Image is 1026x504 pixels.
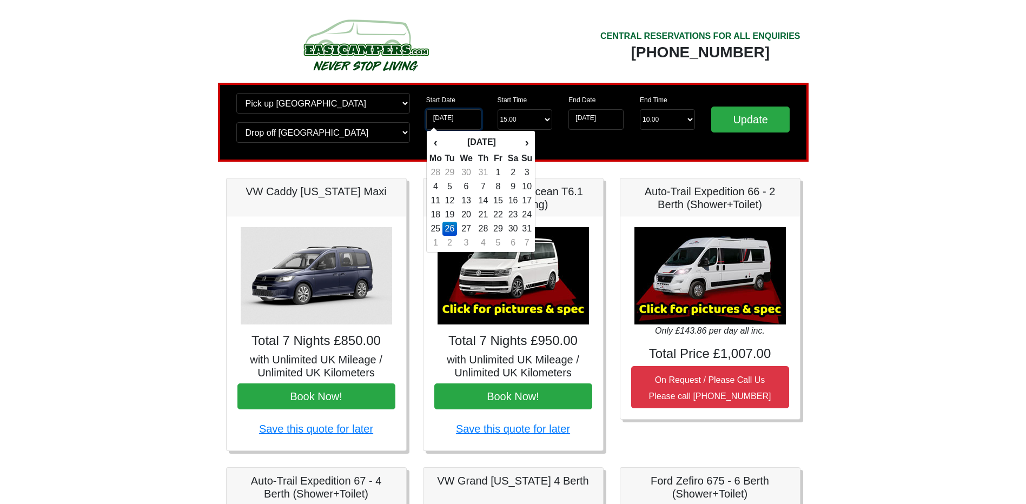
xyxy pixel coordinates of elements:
[442,151,457,165] th: Tu
[634,227,786,324] img: Auto-Trail Expedition 66 - 2 Berth (Shower+Toilet)
[475,194,491,208] td: 14
[521,133,533,151] th: ›
[237,474,395,500] h5: Auto-Trail Expedition 67 - 4 Berth (Shower+Toilet)
[442,180,457,194] td: 5
[429,165,442,180] td: 28
[434,353,592,379] h5: with Unlimited UK Mileage / Unlimited UK Kilometers
[640,95,667,105] label: End Time
[521,194,533,208] td: 17
[475,165,491,180] td: 31
[442,208,457,222] td: 19
[237,353,395,379] h5: with Unlimited UK Mileage / Unlimited UK Kilometers
[426,109,481,130] input: Start Date
[429,180,442,194] td: 4
[568,95,595,105] label: End Date
[457,236,475,250] td: 3
[655,326,765,335] i: Only £143.86 per day all inc.
[521,165,533,180] td: 3
[649,375,771,401] small: On Request / Please Call Us Please call [PHONE_NUMBER]
[568,109,624,130] input: Return Date
[505,208,521,222] td: 23
[434,333,592,349] h4: Total 7 Nights £950.00
[237,333,395,349] h4: Total 7 Nights £850.00
[457,208,475,222] td: 20
[457,151,475,165] th: We
[442,165,457,180] td: 29
[521,208,533,222] td: 24
[429,194,442,208] td: 11
[475,208,491,222] td: 21
[429,222,442,236] td: 25
[434,383,592,409] button: Book Now!
[521,151,533,165] th: Su
[442,194,457,208] td: 12
[491,208,506,222] td: 22
[631,366,789,408] button: On Request / Please Call UsPlease call [PHONE_NUMBER]
[631,346,789,362] h4: Total Price £1,007.00
[491,236,506,250] td: 5
[442,133,521,151] th: [DATE]
[434,474,592,487] h5: VW Grand [US_STATE] 4 Berth
[442,236,457,250] td: 2
[521,236,533,250] td: 7
[456,423,570,435] a: Save this quote for later
[426,95,455,105] label: Start Date
[442,222,457,236] td: 26
[475,222,491,236] td: 28
[498,95,527,105] label: Start Time
[263,15,468,75] img: campers-checkout-logo.png
[429,133,442,151] th: ‹
[475,151,491,165] th: Th
[429,236,442,250] td: 1
[711,107,790,132] input: Update
[457,194,475,208] td: 13
[600,43,800,62] div: [PHONE_NUMBER]
[237,185,395,198] h5: VW Caddy [US_STATE] Maxi
[505,236,521,250] td: 6
[429,208,442,222] td: 18
[505,180,521,194] td: 9
[505,194,521,208] td: 16
[429,151,442,165] th: Mo
[475,180,491,194] td: 7
[505,151,521,165] th: Sa
[521,222,533,236] td: 31
[237,383,395,409] button: Book Now!
[491,222,506,236] td: 29
[631,474,789,500] h5: Ford Zefiro 675 - 6 Berth (Shower+Toilet)
[505,165,521,180] td: 2
[505,222,521,236] td: 30
[457,180,475,194] td: 6
[491,165,506,180] td: 1
[457,165,475,180] td: 30
[600,30,800,43] div: CENTRAL RESERVATIONS FOR ALL ENQUIRIES
[259,423,373,435] a: Save this quote for later
[491,194,506,208] td: 15
[521,180,533,194] td: 10
[457,222,475,236] td: 27
[438,227,589,324] img: VW California Ocean T6.1 (Auto, Awning)
[491,180,506,194] td: 8
[491,151,506,165] th: Fr
[631,185,789,211] h5: Auto-Trail Expedition 66 - 2 Berth (Shower+Toilet)
[475,236,491,250] td: 4
[241,227,392,324] img: VW Caddy California Maxi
